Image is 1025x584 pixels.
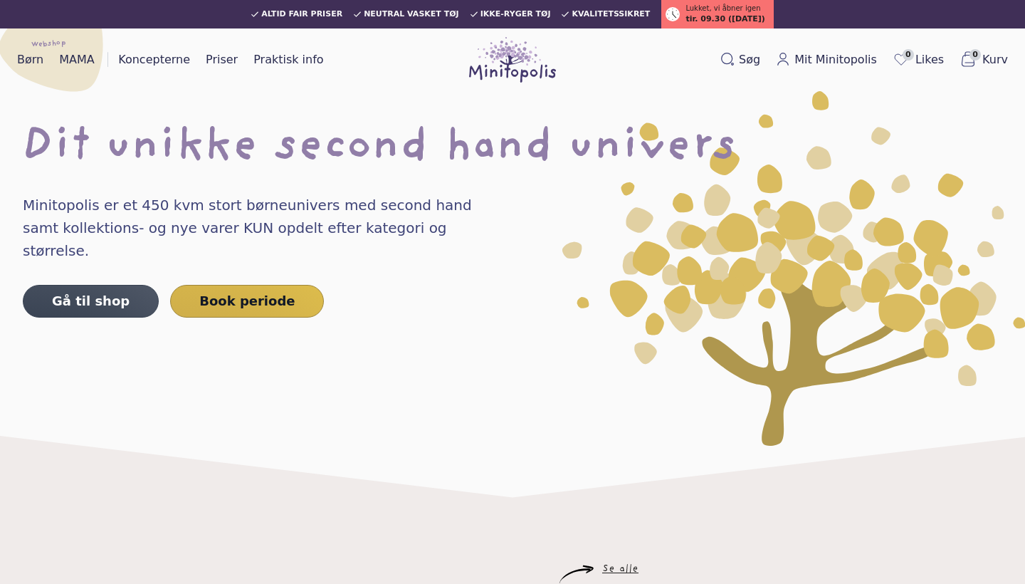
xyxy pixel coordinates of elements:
[23,125,1002,171] h1: Dit unikke second hand univers
[602,565,638,574] a: Se alle
[364,10,459,19] span: Neutral vasket tøj
[170,285,324,318] a: Book periode
[954,48,1014,72] button: 0Kurv
[11,48,49,71] a: Børn
[200,48,243,71] a: Priser
[739,51,760,68] span: Søg
[685,3,760,14] span: Lukket, vi åbner igen
[715,48,766,71] button: Søg
[469,37,556,83] img: Minitopolis logo
[969,49,981,61] span: 0
[982,51,1008,68] span: Kurv
[112,48,196,71] a: Koncepterne
[53,48,100,71] a: MAMA
[261,10,342,19] span: Altid fair priser
[770,48,883,71] a: Mit Minitopolis
[915,51,944,68] span: Likes
[23,285,159,318] a: Gå til shop
[480,10,551,19] span: Ikke-ryger tøj
[23,194,501,262] h4: Minitopolis er et 450 kvm stort børneunivers med second hand samt kollektions- og nye varer KUN o...
[562,91,1025,447] img: Minitopolis' logo som et gul blomst
[794,51,877,68] span: Mit Minitopolis
[572,10,650,19] span: Kvalitetssikret
[685,14,764,26] span: tir. 09.30 ([DATE])
[887,48,950,72] a: 0Likes
[903,49,914,61] span: 0
[248,48,329,71] a: Praktisk info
